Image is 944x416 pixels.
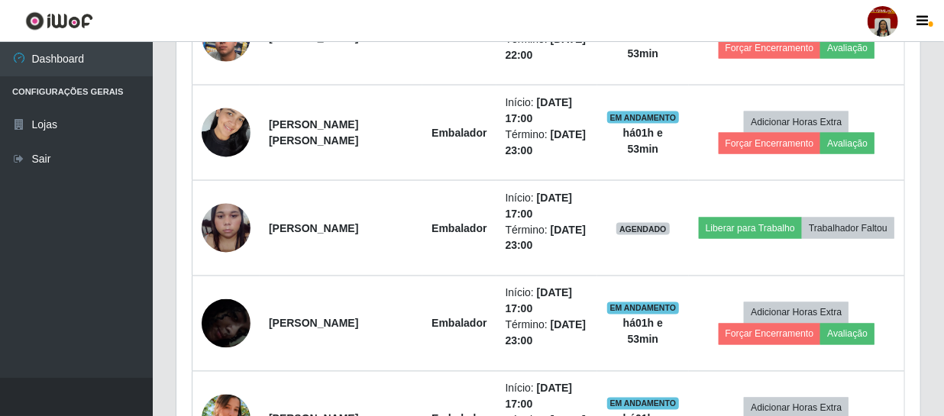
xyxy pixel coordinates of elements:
span: EM ANDAMENTO [607,111,680,124]
li: Término: [506,127,588,159]
span: EM ANDAMENTO [607,302,680,314]
button: Trabalhador Faltou [802,218,894,239]
li: Início: [506,95,588,127]
strong: [PERSON_NAME] [PERSON_NAME] [269,118,358,147]
button: Forçar Encerramento [719,37,821,59]
strong: [PERSON_NAME] [269,31,358,44]
strong: [PERSON_NAME] [269,222,358,234]
strong: Embalador [432,222,487,234]
time: [DATE] 17:00 [506,192,573,220]
button: Forçar Encerramento [719,133,821,154]
strong: Embalador [432,31,487,44]
strong: há 01 h e 53 min [623,127,663,155]
span: AGENDADO [616,223,670,235]
button: Adicionar Horas Extra [744,111,849,133]
strong: [PERSON_NAME] [269,318,358,330]
li: Início: [506,285,588,318]
img: CoreUI Logo [25,11,93,31]
li: Término: [506,31,588,63]
li: Término: [506,318,588,350]
strong: há 01 h e 53 min [623,318,663,346]
button: Forçar Encerramento [719,324,821,345]
button: Adicionar Horas Extra [744,302,849,324]
button: Liberar para Trabalho [699,218,802,239]
img: 1757457888035.jpeg [202,271,251,377]
button: Avaliação [820,324,874,345]
button: Avaliação [820,133,874,154]
li: Término: [506,222,588,254]
time: [DATE] 17:00 [506,96,573,124]
img: 1752701326004.jpeg [202,195,251,260]
li: Início: [506,381,588,413]
span: EM ANDAMENTO [607,398,680,410]
strong: há 02 h e 53 min [623,31,663,60]
time: [DATE] 17:00 [506,287,573,315]
time: [DATE] 17:00 [506,382,573,411]
button: Avaliação [820,37,874,59]
strong: Embalador [432,127,487,139]
img: 1736860936757.jpeg [202,100,251,165]
li: Início: [506,190,588,222]
strong: Embalador [432,318,487,330]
